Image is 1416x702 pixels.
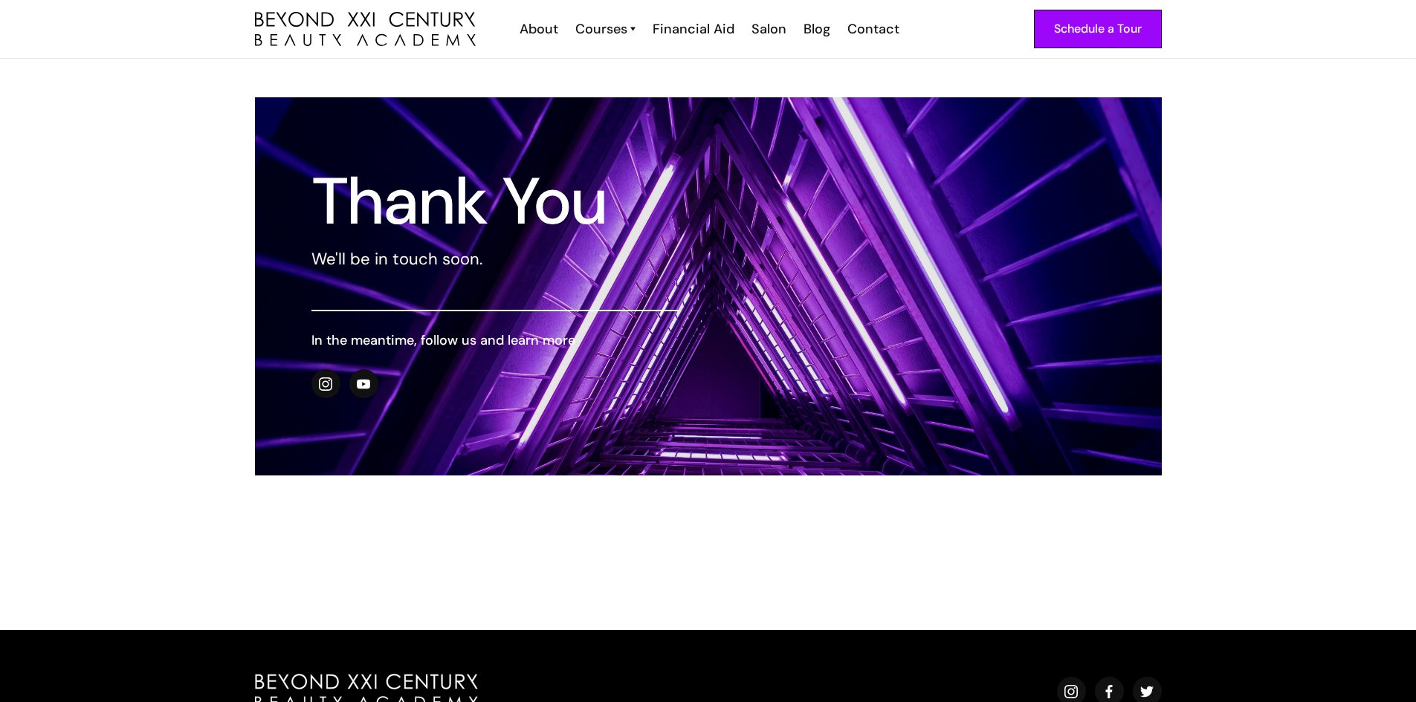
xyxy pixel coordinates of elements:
h1: Thank You [311,175,679,228]
h6: In the meantime, follow us and learn more [311,331,679,350]
img: beyond 21st century beauty academy logo [255,12,476,47]
a: Salon [742,19,794,39]
p: We'll be in touch soon. [311,247,679,271]
a: Blog [794,19,838,39]
div: Schedule a Tour [1054,19,1142,39]
div: Contact [847,19,899,39]
a: Courses [575,19,636,39]
div: Blog [804,19,830,39]
a: Contact [838,19,907,39]
div: Courses [575,19,627,39]
div: About [520,19,558,39]
div: Financial Aid [653,19,734,39]
div: Salon [751,19,786,39]
a: home [255,12,476,47]
a: Financial Aid [643,19,742,39]
a: Schedule a Tour [1034,10,1162,48]
a: About [510,19,566,39]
